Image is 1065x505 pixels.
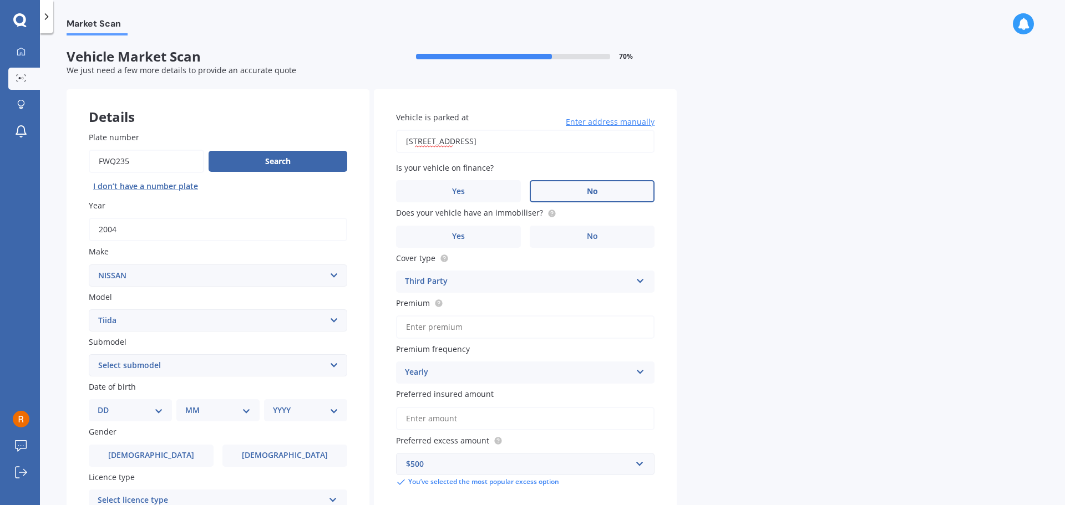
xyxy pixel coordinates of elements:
[89,150,204,173] input: Enter plate number
[89,177,202,195] button: I don’t have a number plate
[396,130,655,153] input: Enter address
[619,53,633,60] span: 70 %
[405,366,631,379] div: Yearly
[406,458,631,470] div: $500
[89,292,112,302] span: Model
[89,472,135,482] span: Licence type
[89,381,136,392] span: Date of birth
[587,187,598,196] span: No
[396,407,655,430] input: Enter amount
[396,298,430,308] span: Premium
[209,151,347,172] button: Search
[452,187,465,196] span: Yes
[89,218,347,241] input: YYYY
[566,116,655,127] span: Enter address manually
[67,49,372,65] span: Vehicle Market Scan
[396,208,543,218] span: Does your vehicle have an immobiliser?
[396,162,494,173] span: Is your vehicle on finance?
[89,247,109,257] span: Make
[396,389,494,400] span: Preferred insured amount
[67,89,369,123] div: Details
[89,427,116,437] span: Gender
[108,451,194,460] span: [DEMOGRAPHIC_DATA]
[405,275,631,288] div: Third Party
[242,451,328,460] span: [DEMOGRAPHIC_DATA]
[452,232,465,241] span: Yes
[89,200,105,211] span: Year
[396,344,470,354] span: Premium frequency
[396,112,469,123] span: Vehicle is parked at
[396,253,435,263] span: Cover type
[396,435,489,446] span: Preferred excess amount
[396,477,655,487] div: You’ve selected the most popular excess option
[89,336,126,347] span: Submodel
[396,315,655,339] input: Enter premium
[67,65,296,75] span: We just need a few more details to provide an accurate quote
[587,232,598,241] span: No
[13,411,29,427] img: ACg8ocI-vgv6WZ5BD2TfLbEJzd4Z7EH1Of79WWJcmIxN1Ts2MWjhFw=s96-c
[67,18,128,33] span: Market Scan
[89,132,139,142] span: Plate number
